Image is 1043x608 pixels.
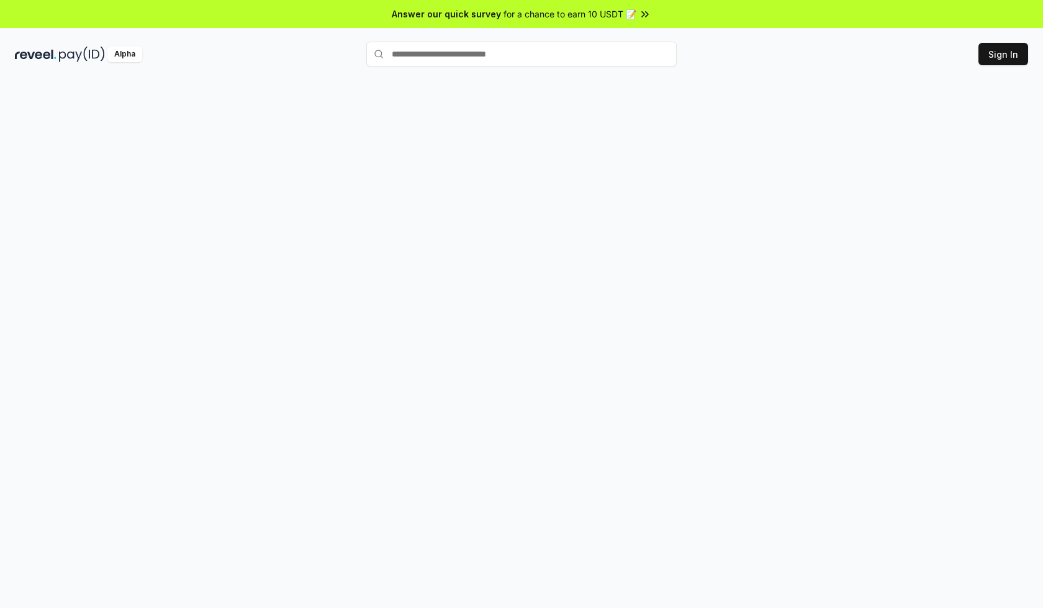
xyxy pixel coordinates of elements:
[107,47,142,62] div: Alpha
[59,47,105,62] img: pay_id
[503,7,636,20] span: for a chance to earn 10 USDT 📝
[978,43,1028,65] button: Sign In
[15,47,56,62] img: reveel_dark
[392,7,501,20] span: Answer our quick survey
